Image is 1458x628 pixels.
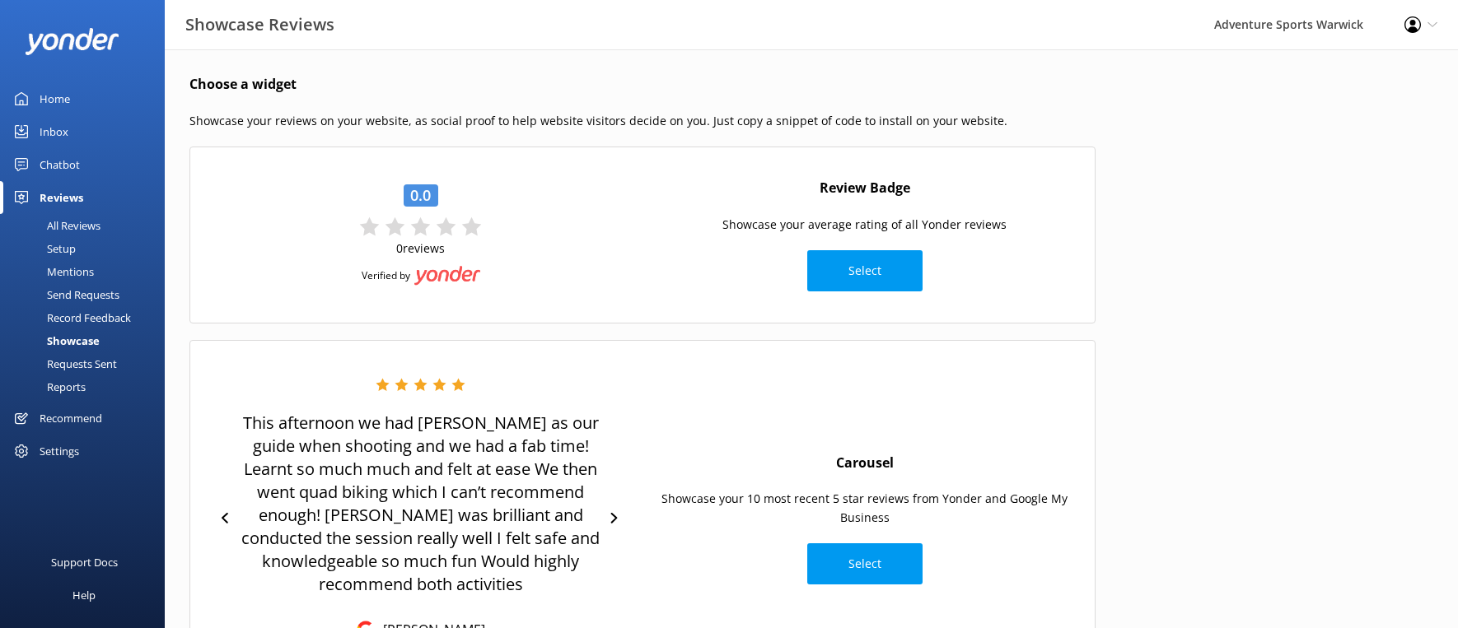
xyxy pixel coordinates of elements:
[651,490,1078,527] p: Showcase your 10 most recent 5 star reviews from Yonder and Google My Business
[40,82,70,115] div: Home
[10,306,131,329] div: Record Feedback
[807,543,923,584] button: Select
[414,266,480,286] img: Yonder
[722,216,1007,234] p: Showcase your average rating of all Yonder reviews
[40,115,68,148] div: Inbox
[189,112,1096,130] p: Showcase your reviews on your website, as social proof to help website visitors decide on you. Ju...
[10,214,100,237] div: All Reviews
[10,329,165,352] a: Showcase
[25,28,119,55] img: yonder-white-logo.png
[396,240,445,256] p: 0 reviews
[807,250,923,291] button: Select
[40,435,79,468] div: Settings
[836,453,894,474] h4: Carousel
[10,306,165,329] a: Record Feedback
[185,12,334,38] h3: Showcase Reviews
[10,237,165,260] a: Setup
[10,352,165,375] a: Requests Sent
[10,260,94,283] div: Mentions
[10,283,165,306] a: Send Requests
[362,268,410,282] p: Verified by
[10,352,117,375] div: Requests Sent
[10,283,119,306] div: Send Requests
[40,402,102,435] div: Recommend
[10,375,86,398] div: Reports
[51,546,118,579] div: Support Docs
[410,185,431,205] p: 0.0
[820,178,910,199] h4: Review Badge
[40,148,80,181] div: Chatbot
[10,329,100,352] div: Showcase
[10,214,165,237] a: All Reviews
[10,375,165,398] a: Reports
[10,260,165,283] a: Mentions
[189,74,1096,95] h4: Choose a widget
[239,412,602,596] p: This afternoon we had [PERSON_NAME] as our guide when shooting and we had a fab time! Learnt so m...
[72,579,96,612] div: Help
[10,237,76,260] div: Setup
[40,181,83,214] div: Reviews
